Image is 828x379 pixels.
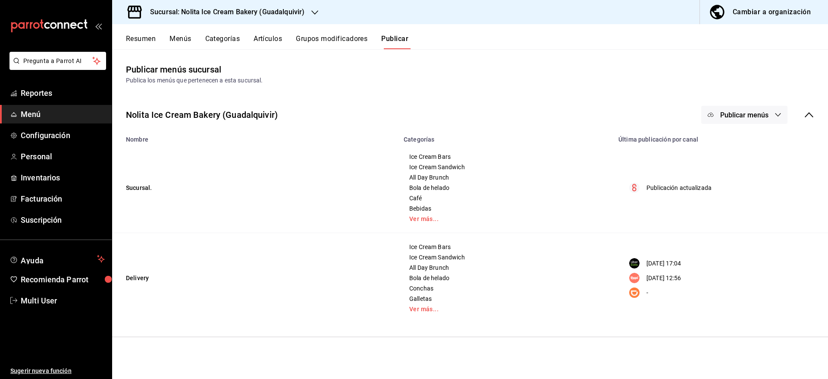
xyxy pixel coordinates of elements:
[112,131,828,323] table: menu maker table for brand
[21,108,105,120] span: Menú
[21,295,105,306] span: Multi User
[613,131,828,143] th: Última publicación por canal
[112,233,398,323] td: Delivery
[112,131,398,143] th: Nombre
[9,52,106,70] button: Pregunta a Parrot AI
[21,254,94,264] span: Ayuda
[646,259,681,268] p: [DATE] 17:04
[169,35,191,49] button: Menús
[409,244,602,250] span: Ice Cream Bars
[398,131,613,143] th: Categorías
[143,7,304,17] h3: Sucursal: Nolita Ice Cream Bakery (Guadalquivir)
[733,6,811,18] div: Cambiar a organización
[254,35,282,49] button: Artículos
[21,172,105,183] span: Inventarios
[21,151,105,162] span: Personal
[409,154,602,160] span: Ice Cream Bars
[409,174,602,180] span: All Day Brunch
[126,108,278,121] div: Nolita Ice Cream Bakery (Guadalquivir)
[409,195,602,201] span: Café
[21,87,105,99] span: Reportes
[409,205,602,212] span: Bebidas
[646,183,712,193] p: Publicación actualizada
[126,76,814,85] div: Publica los menús que pertenecen a esta sucursal.
[409,164,602,170] span: Ice Cream Sandwich
[409,265,602,271] span: All Day Brunch
[126,35,156,49] button: Resumen
[126,35,828,49] div: navigation tabs
[21,193,105,205] span: Facturación
[21,214,105,226] span: Suscripción
[21,274,105,285] span: Recomienda Parrot
[126,63,221,76] div: Publicar menús sucursal
[409,296,602,302] span: Galletas
[409,285,602,291] span: Conchas
[205,35,240,49] button: Categorías
[21,129,105,141] span: Configuración
[701,106,787,124] button: Publicar menús
[409,185,602,191] span: Bola de helado
[95,22,102,29] button: open_drawer_menu
[112,143,398,233] td: Sucursal.
[409,216,602,222] a: Ver más...
[6,63,106,72] a: Pregunta a Parrot AI
[296,35,367,49] button: Grupos modificadores
[720,111,768,119] span: Publicar menús
[23,57,93,66] span: Pregunta a Parrot AI
[409,254,602,260] span: Ice Cream Sandwich
[409,306,602,312] a: Ver más...
[646,274,681,283] p: [DATE] 12:56
[646,288,648,297] p: -
[381,35,408,49] button: Publicar
[10,366,105,376] span: Sugerir nueva función
[409,275,602,281] span: Bola de helado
